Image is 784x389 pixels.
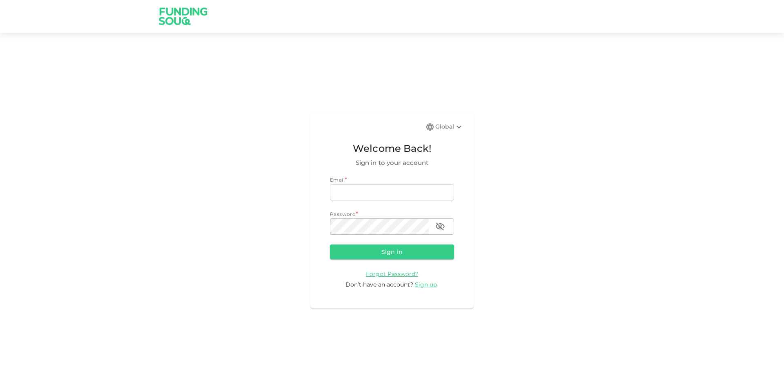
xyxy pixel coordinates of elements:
[330,218,429,235] input: password
[330,184,454,200] input: email
[330,141,454,156] span: Welcome Back!
[330,177,345,183] span: Email
[415,281,437,288] span: Sign up
[330,245,454,259] button: Sign in
[330,211,356,217] span: Password
[345,281,413,288] span: Don’t have an account?
[435,122,464,132] div: Global
[366,270,419,278] a: Forgot Password?
[330,158,454,168] span: Sign in to your account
